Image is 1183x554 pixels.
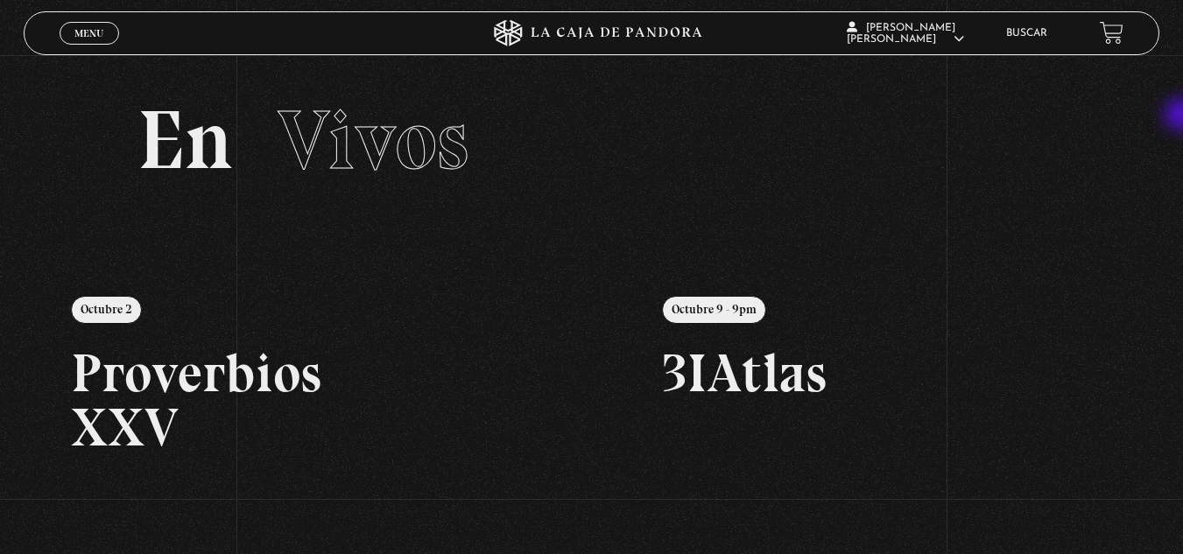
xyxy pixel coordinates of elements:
[137,99,1046,182] h2: En
[68,42,109,54] span: Cerrar
[847,23,964,45] span: [PERSON_NAME] [PERSON_NAME]
[1006,28,1047,39] a: Buscar
[278,90,468,190] span: Vivos
[74,28,103,39] span: Menu
[1100,21,1123,45] a: View your shopping cart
